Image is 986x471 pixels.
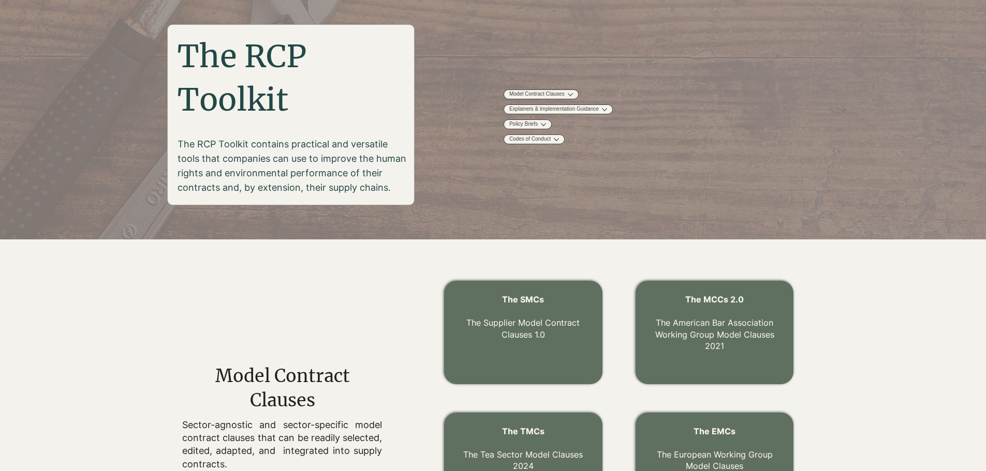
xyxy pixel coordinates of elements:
a: The Supplier Model Contract Clauses 1.0 [466,317,580,339]
a: The TMCs The Tea Sector Model Clauses2024 [463,426,583,471]
span: The MCCs 2.0 [685,294,744,305]
a: Codes of Conduct [509,135,551,143]
a: Explainers & Implementation Guidance [509,105,599,113]
span: The EMCs [694,426,735,436]
a: Model Contract Clauses [509,90,565,98]
p: The RCP Toolkit contains practical and versatile tools that companies can use to improve the huma... [178,137,406,195]
button: More Model Contract Clauses pages [568,92,573,97]
button: More Policy Briefs pages [541,122,546,127]
span: Model Contract Clauses [215,365,350,412]
a: Policy Briefs [509,120,538,128]
button: More Explainers & Implementation Guidance pages [602,107,607,112]
button: More Codes of Conduct pages [554,137,559,142]
a: The SMCs [502,294,544,305]
nav: Site [504,89,647,145]
a: The MCCs 2.0 The American Bar Association Working Group Model Clauses2021 [655,294,774,351]
p: Sector-agnostic and sector-specific model contract clauses that can be readily selected, edited, ... [182,418,382,470]
span: The RCP Toolkit [178,37,306,119]
span: The TMCs [502,426,544,436]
